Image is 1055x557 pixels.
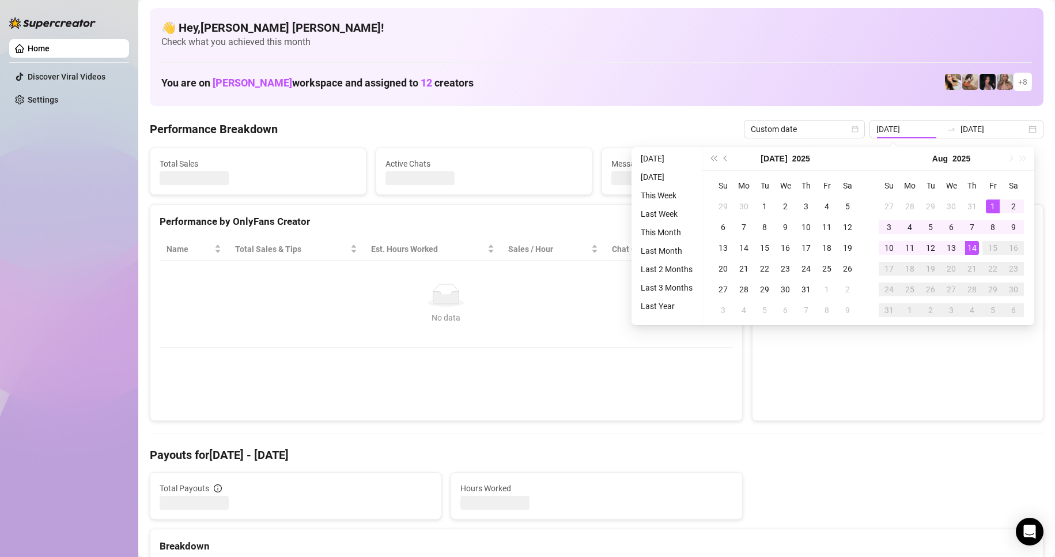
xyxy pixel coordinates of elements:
[762,214,1034,229] div: Sales by OnlyFans Creator
[213,77,292,89] span: [PERSON_NAME]
[150,121,278,137] h4: Performance Breakdown
[611,157,808,170] span: Messages Sent
[947,125,956,134] span: swap-right
[1016,518,1043,545] div: Open Intercom Messenger
[150,447,1043,463] h4: Payouts for [DATE] - [DATE]
[167,243,212,255] span: Name
[228,238,364,261] th: Total Sales & Tips
[961,123,1026,136] input: End date
[612,243,716,255] span: Chat Conversion
[160,482,209,495] span: Total Payouts
[385,157,583,170] span: Active Chats
[508,243,589,255] span: Sales / Hour
[852,126,859,133] span: calendar
[876,123,942,136] input: Start date
[160,157,357,170] span: Total Sales
[235,243,348,255] span: Total Sales & Tips
[171,311,721,324] div: No data
[161,20,1032,36] h4: 👋 Hey, [PERSON_NAME] [PERSON_NAME] !
[9,17,96,29] img: logo-BBDzfeDw.svg
[421,77,432,89] span: 12
[962,74,978,90] img: Kayla (@kaylathaylababy)
[28,95,58,104] a: Settings
[160,214,733,229] div: Performance by OnlyFans Creator
[460,482,732,495] span: Hours Worked
[214,484,222,492] span: info-circle
[997,74,1013,90] img: Kenzie (@dmaxkenz)
[371,243,485,255] div: Est. Hours Worked
[160,238,228,261] th: Name
[947,125,956,134] span: to
[945,74,961,90] img: Avry (@avryjennerfree)
[1018,76,1027,88] span: + 8
[980,74,996,90] img: Baby (@babyyyybellaa)
[751,121,858,138] span: Custom date
[28,44,50,53] a: Home
[161,77,474,89] h1: You are on workspace and assigned to creators
[161,36,1032,48] span: Check what you achieved this month
[605,238,732,261] th: Chat Conversion
[28,72,105,81] a: Discover Viral Videos
[160,539,1034,554] div: Breakdown
[501,238,605,261] th: Sales / Hour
